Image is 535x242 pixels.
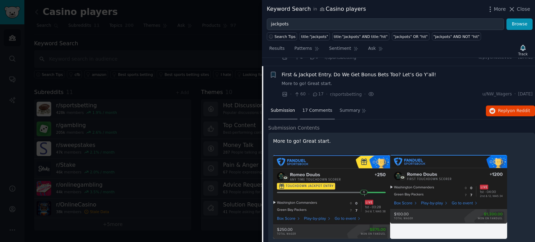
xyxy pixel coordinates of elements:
[273,138,530,145] p: More to go! Great start.
[271,108,295,114] span: Submission
[267,5,366,14] div: Keyword Search Casino players
[498,108,530,114] span: Reply
[327,43,361,57] a: Sentiment
[301,34,328,39] div: title:"jackpots"
[292,43,321,57] a: Patterns
[433,34,480,39] div: "jackpots" AND NOT "hit"
[432,32,481,40] a: "jackpots" AND NOT "hit"
[282,81,533,87] a: More to go! Great start.
[392,32,429,40] a: "jackpots" OR "hit"
[482,91,512,97] span: u/NW_Wagers
[326,91,327,98] span: ·
[486,106,535,117] button: Replyon Reddit
[282,71,436,78] a: First & Jackpot Entry. Do We Get Bonus Bets Too? Let’s Go Y’all!
[487,6,506,13] button: More
[340,108,360,114] span: Summary
[518,52,528,56] div: Track
[300,32,330,40] a: title:"jackpots"
[302,108,332,114] span: 17 Comments
[334,34,388,39] div: title:"jackpots" AND title:"hit"
[267,18,504,30] input: Try a keyword related to your business
[510,108,530,113] span: on Reddit
[393,34,428,39] div: "jackpots" OR "hit"
[368,46,376,52] span: Ask
[494,6,506,13] span: More
[267,43,287,57] a: Results
[268,124,320,132] span: Submission Contents
[312,91,324,97] span: 17
[274,34,296,39] span: Search Tips
[329,46,351,52] span: Sentiment
[364,91,365,98] span: ·
[330,92,362,97] span: r/sportsbetting
[518,91,533,97] span: [DATE]
[332,32,389,40] a: title:"jackpots" AND title:"hit"
[514,91,516,97] span: ·
[290,91,292,98] span: ·
[294,46,312,52] span: Patterns
[308,91,310,98] span: ·
[508,6,530,13] button: Close
[273,155,390,239] img: First & Jackpot Entry. Do We Get Bonus Bets Too? Let’s Go Y’all!
[313,6,317,13] span: in
[267,32,297,40] button: Search Tips
[294,91,305,97] span: 60
[516,43,530,57] button: Track
[517,6,530,13] span: Close
[366,43,386,57] a: Ask
[269,46,285,52] span: Results
[506,18,533,30] button: Browse
[390,155,507,224] img: First & Jackpot Entry. Do We Get Bonus Bets Too? Let’s Go Y’all!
